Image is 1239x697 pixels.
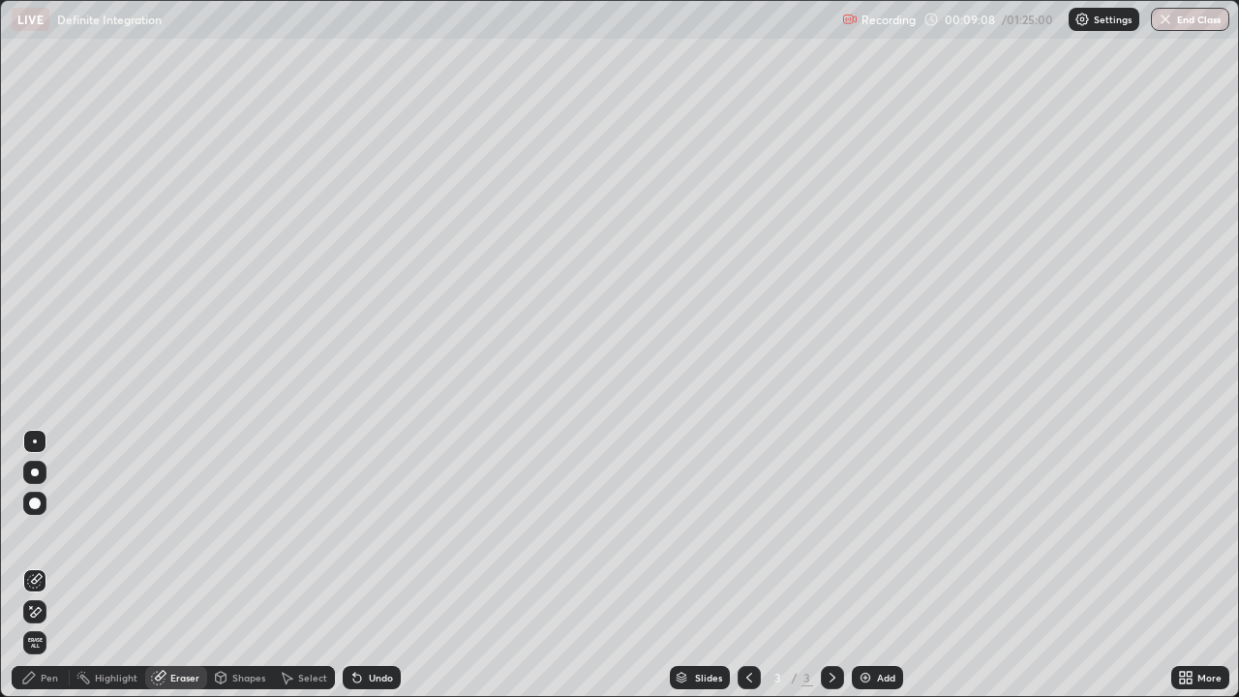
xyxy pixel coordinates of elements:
div: 3 [769,672,788,683]
div: Select [298,673,327,682]
div: More [1197,673,1222,682]
p: Definite Integration [57,12,162,27]
img: end-class-cross [1158,12,1173,27]
span: Erase all [24,637,45,649]
div: Pen [41,673,58,682]
div: Shapes [232,673,265,682]
div: Add [877,673,895,682]
div: 3 [801,669,813,686]
div: / [792,672,798,683]
img: class-settings-icons [1074,12,1090,27]
div: Eraser [170,673,199,682]
img: add-slide-button [858,670,873,685]
img: recording.375f2c34.svg [842,12,858,27]
p: Settings [1094,15,1132,24]
div: Highlight [95,673,137,682]
p: Recording [861,13,916,27]
div: Slides [695,673,722,682]
button: End Class [1151,8,1229,31]
div: Undo [369,673,393,682]
p: LIVE [17,12,44,27]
